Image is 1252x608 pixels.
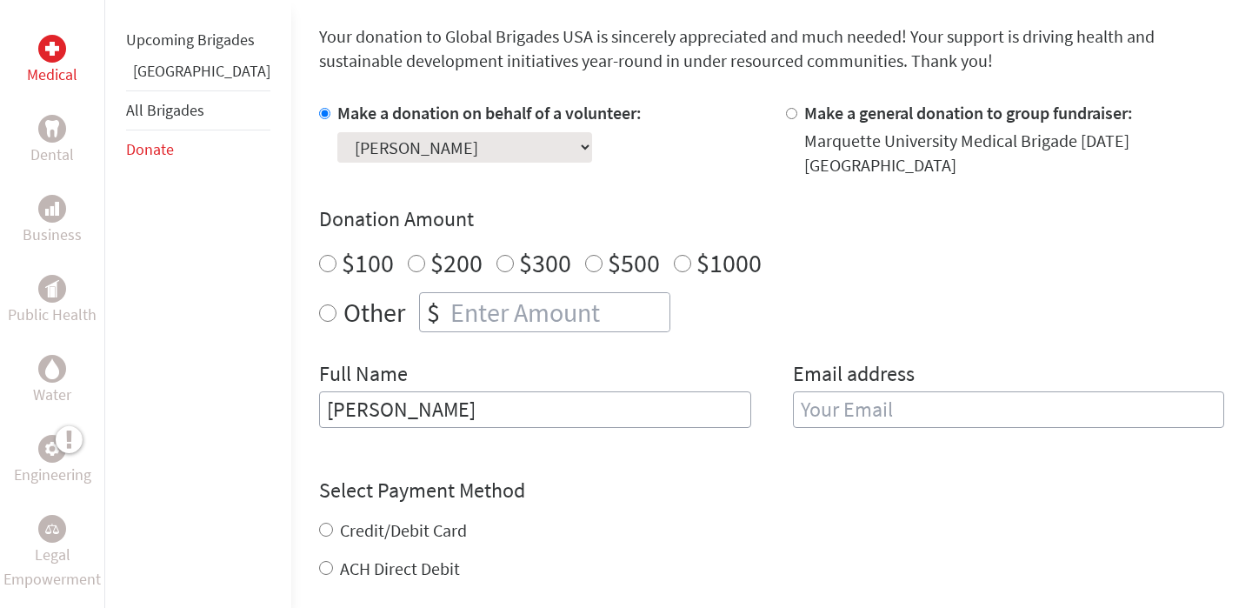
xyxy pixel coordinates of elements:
[126,59,270,90] li: Panama
[420,293,447,331] div: $
[30,115,74,167] a: DentalDental
[696,246,762,279] label: $1000
[45,42,59,56] img: Medical
[319,391,751,428] input: Enter Full Name
[45,442,59,456] img: Engineering
[340,519,467,541] label: Credit/Debit Card
[45,202,59,216] img: Business
[340,558,460,579] label: ACH Direct Debit
[133,61,270,81] a: [GEOGRAPHIC_DATA]
[8,303,97,327] p: Public Health
[38,195,66,223] div: Business
[27,63,77,87] p: Medical
[126,139,174,159] a: Donate
[793,391,1225,428] input: Your Email
[430,246,483,279] label: $200
[38,435,66,463] div: Engineering
[45,358,59,378] img: Water
[337,102,642,124] label: Make a donation on behalf of a volunteer:
[38,115,66,143] div: Dental
[23,223,82,247] p: Business
[319,24,1224,73] p: Your donation to Global Brigades USA is sincerely appreciated and much needed! Your support is dr...
[3,515,101,591] a: Legal EmpowermentLegal Empowerment
[519,246,571,279] label: $300
[319,360,408,391] label: Full Name
[793,360,915,391] label: Email address
[804,129,1225,177] div: Marquette University Medical Brigade [DATE] [GEOGRAPHIC_DATA]
[23,195,82,247] a: BusinessBusiness
[343,292,405,332] label: Other
[447,293,669,331] input: Enter Amount
[126,30,255,50] a: Upcoming Brigades
[319,477,1224,504] h4: Select Payment Method
[33,383,71,407] p: Water
[126,100,204,120] a: All Brigades
[38,275,66,303] div: Public Health
[126,21,270,59] li: Upcoming Brigades
[319,205,1224,233] h4: Donation Amount
[804,102,1133,124] label: Make a general donation to group fundraiser:
[45,120,59,137] img: Dental
[3,543,101,591] p: Legal Empowerment
[38,355,66,383] div: Water
[14,435,91,487] a: EngineeringEngineering
[27,35,77,87] a: MedicalMedical
[14,463,91,487] p: Engineering
[126,130,270,169] li: Donate
[8,275,97,327] a: Public HealthPublic Health
[38,35,66,63] div: Medical
[608,246,660,279] label: $500
[342,246,394,279] label: $100
[38,515,66,543] div: Legal Empowerment
[45,524,59,534] img: Legal Empowerment
[33,355,71,407] a: WaterWater
[45,280,59,297] img: Public Health
[126,90,270,130] li: All Brigades
[30,143,74,167] p: Dental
